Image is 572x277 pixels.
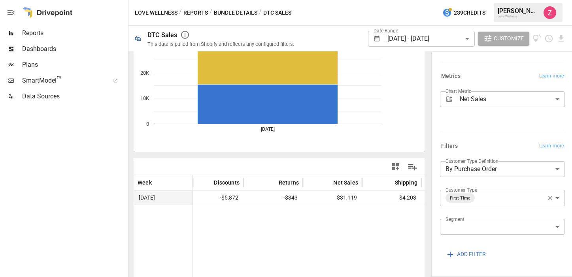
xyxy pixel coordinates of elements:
[532,32,542,46] button: View documentation
[387,31,474,47] div: [DATE] - [DATE]
[446,187,477,193] label: Customer Type
[267,177,278,188] button: Sort
[179,8,182,18] div: /
[395,179,417,187] span: Shipping
[404,158,421,176] button: Manage Columns
[214,179,240,187] span: Discounts
[57,75,62,85] span: ™
[374,27,398,34] label: Date Range
[135,8,177,18] button: Love Wellness
[460,91,565,107] div: Net Sales
[457,249,486,259] span: ADD FILTER
[22,76,104,85] span: SmartModel
[498,7,539,15] div: [PERSON_NAME]
[478,32,529,46] button: Customize
[321,177,332,188] button: Sort
[282,191,299,205] span: -$343
[146,121,149,127] text: 0
[202,177,213,188] button: Sort
[544,6,556,19] img: Zoe Keller
[153,177,164,188] button: Sort
[383,177,394,188] button: Sort
[261,126,275,132] text: [DATE]
[441,142,458,151] h6: Filters
[539,72,564,80] span: Learn more
[539,142,564,150] span: Learn more
[22,28,126,38] span: Reports
[138,191,156,205] span: [DATE]
[333,179,358,187] span: Net Sales
[147,31,177,39] div: DTC Sales
[22,60,126,70] span: Plans
[446,216,464,222] label: Segment
[22,92,126,101] span: Data Sources
[147,41,294,47] div: This data is pulled from Shopify and reflects any configured filters.
[135,35,141,42] div: 🛍
[454,8,485,18] span: 239 Credits
[439,6,489,20] button: 239Credits
[398,191,417,205] span: $4,203
[539,2,561,24] button: Zoe Keller
[446,158,498,164] label: Customer Type Definition
[440,247,491,262] button: ADD FILTER
[22,44,126,54] span: Dashboards
[219,191,240,205] span: -$5,872
[447,194,474,203] span: First-Time
[134,9,425,152] svg: A chart.
[279,179,299,187] span: Returns
[140,95,149,101] text: 10K
[544,34,553,43] button: Schedule report
[138,179,152,187] span: Week
[440,161,565,177] div: By Purchase Order
[140,70,149,76] text: 20K
[557,34,566,43] button: Download report
[494,34,524,43] span: Customize
[214,8,257,18] button: Bundle Details
[446,88,471,94] label: Chart Metric
[259,8,262,18] div: /
[210,8,212,18] div: /
[441,72,461,81] h6: Metrics
[498,15,539,18] div: Love Wellness
[336,191,358,205] span: $31,119
[183,8,208,18] button: Reports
